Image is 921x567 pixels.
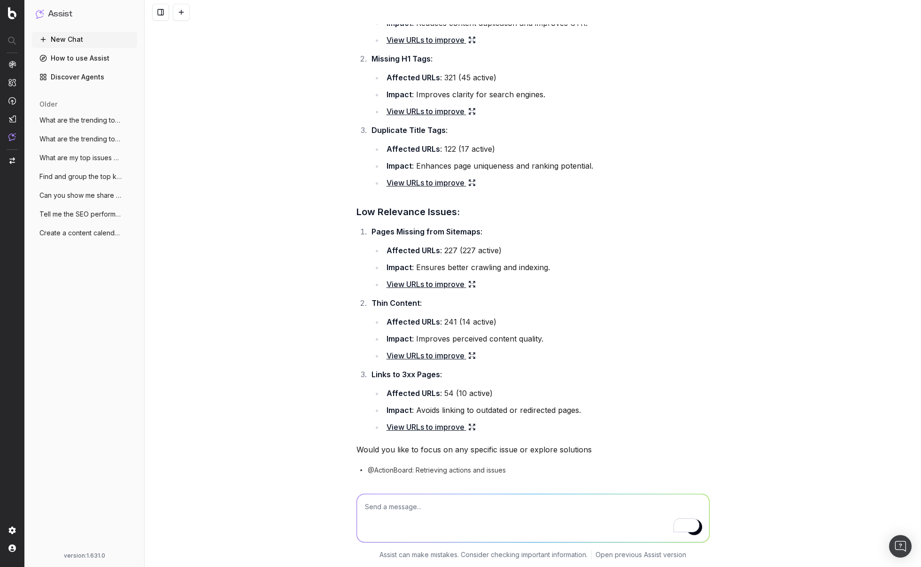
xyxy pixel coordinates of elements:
a: View URLs to improve [387,176,476,189]
li: : [369,52,710,118]
strong: Impact [387,161,412,171]
strong: Pages Missing from Sitemaps [371,227,480,236]
button: What are the trending topics around Notr [32,113,137,128]
li: : Ensures better crawling and indexing. [384,261,710,274]
li: : 122 (17 active) [384,142,710,155]
span: Tell me the SEO performance of [URL] [39,210,122,219]
li: : Improves clarity for search engines. [384,88,710,101]
p: Would you like to focus on any specific issue or explore solutions [356,443,710,456]
div: version: 1.631.0 [36,552,133,559]
button: Tell me the SEO performance of [URL] [32,207,137,222]
strong: Links to 3xx Pages [371,370,440,379]
button: New Chat [32,32,137,47]
a: Open previous Assist version [596,550,686,559]
img: Analytics [8,61,16,68]
img: Setting [8,527,16,534]
strong: Affected URLs [387,317,440,326]
strong: Impact [387,263,412,272]
a: How to use Assist [32,51,137,66]
a: View URLs to improve [387,278,476,291]
li: : 54 (10 active) [384,387,710,400]
li: : [369,124,710,189]
strong: Affected URLs [387,73,440,82]
a: View URLs to improve [387,420,476,434]
span: Find and group the top keywords for coll [39,172,122,181]
button: What are my top issues concerning techni [32,150,137,165]
span: older [39,100,57,109]
img: Botify logo [8,7,16,19]
strong: Affected URLs [387,246,440,255]
strong: Duplicate Title Tags [371,125,446,135]
strong: Thin Content [371,298,420,308]
span: @ActionBoard: Retrieving actions and issues [368,466,506,475]
strong: Affected URLs [387,388,440,398]
li: : Enhances page uniqueness and ranking potential. [384,159,710,172]
textarea: To enrich screen reader interactions, please activate Accessibility in Grammarly extension settings [357,494,709,542]
li: : Improves perceived content quality. [384,332,710,345]
a: View URLs to improve [387,33,476,47]
img: Assist [36,9,44,18]
li: : 227 (227 active) [384,244,710,257]
li: : 321 (45 active) [384,71,710,84]
li: : [369,225,710,291]
strong: Affected URLs [387,144,440,154]
span: What are the trending topics around Notr [39,116,122,125]
button: Assist [36,8,133,21]
img: Intelligence [8,78,16,86]
p: Assist can make mistakes. Consider checking important information. [379,550,588,559]
div: Open Intercom Messenger [889,535,912,558]
li: : Avoids linking to outdated or redirected pages. [384,404,710,417]
button: Find and group the top keywords for coll [32,169,137,184]
h1: Assist [48,8,72,21]
span: Can you show me share of voice data for [39,191,122,200]
li: : [369,296,710,362]
button: Can you show me share of voice data for [32,188,137,203]
button: Create a content calendar using trends f [32,225,137,241]
img: Studio [8,115,16,123]
li: : 241 (14 active) [384,315,710,328]
h3: Low Relevance Issues: [356,204,710,219]
strong: Impact [387,405,412,415]
img: Activation [8,97,16,105]
span: What are the trending topics around Notr [39,134,122,144]
a: View URLs to improve [387,349,476,362]
strong: Impact [387,90,412,99]
img: Switch project [9,157,15,164]
span: What are my top issues concerning techni [39,153,122,163]
a: View URLs to improve [387,105,476,118]
span: Create a content calendar using trends f [39,228,122,238]
li: : [369,368,710,434]
img: Assist [8,133,16,141]
strong: Missing H1 Tags [371,54,431,63]
img: My account [8,544,16,552]
button: What are the trending topics around Notr [32,132,137,147]
strong: Impact [387,334,412,343]
a: Discover Agents [32,70,137,85]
